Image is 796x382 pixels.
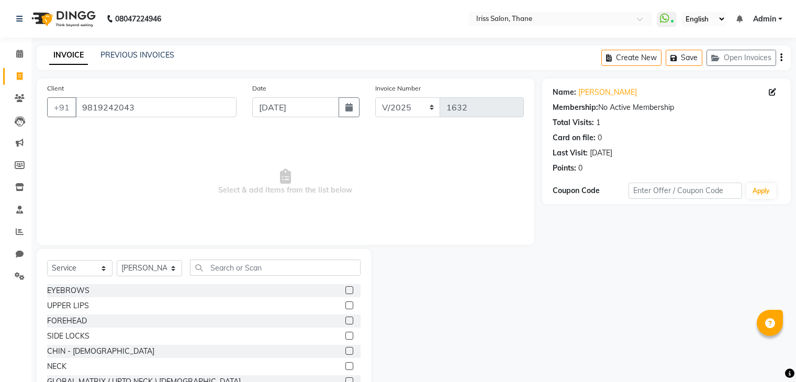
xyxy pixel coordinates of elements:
input: Enter Offer / Coupon Code [629,183,743,199]
b: 08047224946 [115,4,161,33]
input: Search or Scan [190,260,361,276]
div: Name: [553,87,576,98]
div: Membership: [553,102,598,113]
div: Card on file: [553,132,596,143]
div: UPPER LIPS [47,300,89,311]
div: No Active Membership [553,102,780,113]
div: 1 [596,117,600,128]
iframe: chat widget [752,340,786,372]
label: Invoice Number [375,84,421,93]
button: Create New [601,50,662,66]
div: CHIN - [DEMOGRAPHIC_DATA] [47,346,154,357]
div: Points: [553,163,576,174]
div: 0 [598,132,602,143]
div: Coupon Code [553,185,629,196]
button: +91 [47,97,76,117]
div: [DATE] [590,148,612,159]
input: Search by Name/Mobile/Email/Code [75,97,237,117]
a: [PERSON_NAME] [578,87,637,98]
button: Save [666,50,702,66]
span: Admin [753,14,776,25]
div: SIDE LOCKS [47,331,89,342]
div: Last Visit: [553,148,588,159]
div: Total Visits: [553,117,594,128]
label: Client [47,84,64,93]
div: NECK [47,361,66,372]
div: EYEBROWS [47,285,89,296]
div: 0 [578,163,582,174]
a: INVOICE [49,46,88,65]
div: FOREHEAD [47,316,87,327]
a: PREVIOUS INVOICES [100,50,174,60]
button: Apply [746,183,776,199]
span: Select & add items from the list below [47,130,524,234]
img: logo [27,4,98,33]
button: Open Invoices [707,50,776,66]
label: Date [252,84,266,93]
